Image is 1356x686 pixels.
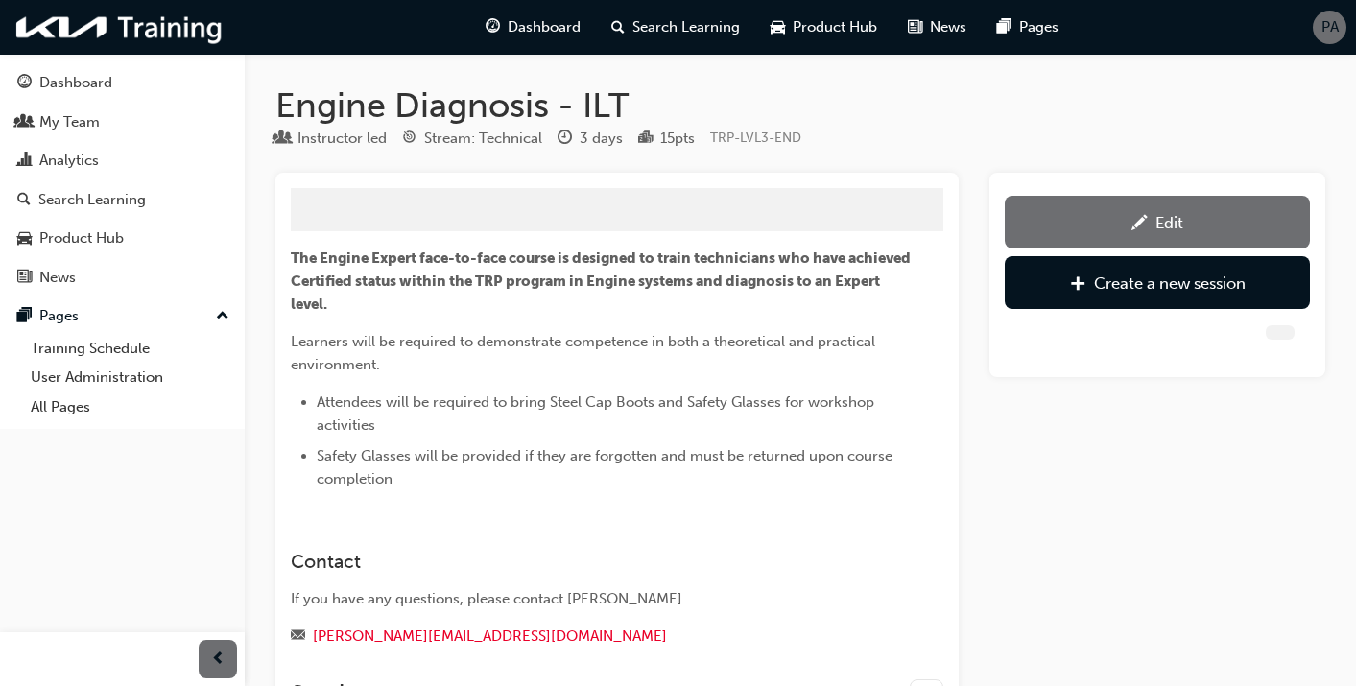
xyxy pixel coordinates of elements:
[1070,275,1086,295] span: plus-icon
[313,627,667,645] a: [PERSON_NAME][EMAIL_ADDRESS][DOMAIN_NAME]
[10,8,230,47] img: kia-training
[275,130,290,148] span: learningResourceType_INSTRUCTOR_LED-icon
[17,114,32,131] span: people-icon
[291,588,915,610] div: If you have any questions, please contact [PERSON_NAME].
[8,143,237,178] a: Analytics
[558,130,572,148] span: clock-icon
[23,363,237,392] a: User Administration
[17,230,32,248] span: car-icon
[470,8,596,47] a: guage-iconDashboard
[291,628,305,646] span: email-icon
[38,189,146,211] div: Search Learning
[291,551,915,573] h3: Contact
[39,111,100,133] div: My Team
[17,192,31,209] span: search-icon
[596,8,755,47] a: search-iconSearch Learning
[1313,11,1346,44] button: PA
[424,128,542,150] div: Stream: Technical
[211,648,226,672] span: prev-icon
[39,305,79,327] div: Pages
[8,221,237,256] a: Product Hub
[8,298,237,334] button: Pages
[23,334,237,364] a: Training Schedule
[1155,213,1183,232] div: Edit
[8,65,237,101] a: Dashboard
[771,15,785,39] span: car-icon
[17,153,32,170] span: chart-icon
[908,15,922,39] span: news-icon
[1131,215,1148,234] span: pencil-icon
[17,75,32,92] span: guage-icon
[660,128,695,150] div: 15 pts
[317,393,878,434] span: Attendees will be required to bring Steel Cap Boots and Safety Glasses for workshop activities
[892,8,982,47] a: news-iconNews
[39,72,112,94] div: Dashboard
[1005,256,1310,309] a: Create a new session
[1019,16,1059,38] span: Pages
[297,128,387,150] div: Instructor led
[793,16,877,38] span: Product Hub
[638,130,653,148] span: podium-icon
[558,127,623,151] div: Duration
[8,105,237,140] a: My Team
[8,260,237,296] a: News
[632,16,740,38] span: Search Learning
[39,150,99,172] div: Analytics
[580,128,623,150] div: 3 days
[275,84,1325,127] h1: Engine Diagnosis - ILT
[611,15,625,39] span: search-icon
[710,130,801,146] span: Learning resource code
[291,333,879,373] span: Learners will be required to demonstrate competence in both a theoretical and practical environment.
[17,308,32,325] span: pages-icon
[291,625,915,649] div: Email
[1321,16,1339,38] span: PA
[23,392,237,422] a: All Pages
[402,127,542,151] div: Stream
[930,16,966,38] span: News
[486,15,500,39] span: guage-icon
[8,61,237,298] button: DashboardMy TeamAnalyticsSearch LearningProduct HubNews
[39,267,76,289] div: News
[1094,273,1246,293] div: Create a new session
[216,304,229,329] span: up-icon
[982,8,1074,47] a: pages-iconPages
[8,182,237,218] a: Search Learning
[275,127,387,151] div: Type
[755,8,892,47] a: car-iconProduct Hub
[508,16,581,38] span: Dashboard
[317,447,896,487] span: Safety Glasses will be provided if they are forgotten and must be returned upon course completion
[39,227,124,249] div: Product Hub
[402,130,416,148] span: target-icon
[1005,196,1310,248] a: Edit
[291,249,914,313] span: The Engine Expert face-to-face course is designed to train technicians who have achieved Certifie...
[638,127,695,151] div: Points
[17,270,32,287] span: news-icon
[997,15,1011,39] span: pages-icon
